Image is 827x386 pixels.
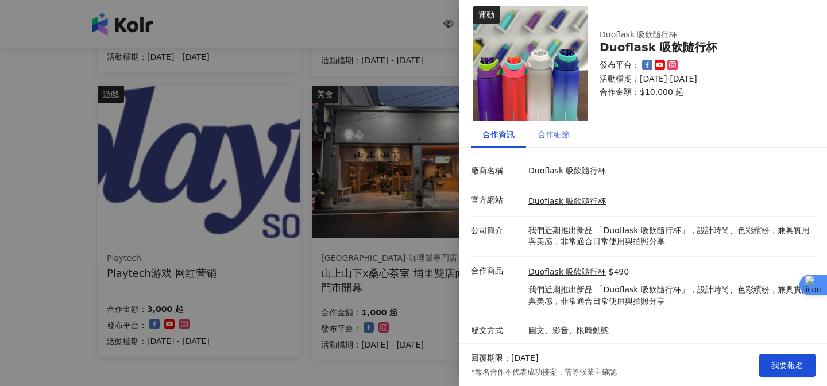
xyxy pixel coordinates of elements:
div: 合作細節 [538,128,570,141]
div: Duoflask 吸飲隨行杯 [600,29,783,41]
div: 合作資訊 [482,128,515,141]
p: 圖文、影音、限時動態 [528,325,810,337]
p: 我們近期推出新品 「Duoflask 吸飲隨行杯」，設計時尚、色彩繽紛，兼具實用與美感，非常適合日常使用與拍照分享 [528,225,810,248]
p: $490 [608,267,629,278]
p: 發布平台： [600,60,640,71]
button: 我要報名 [759,354,816,377]
p: 活動檔期：[DATE]-[DATE] [600,74,802,85]
a: Duoflask 吸飲隨行杯 [528,267,606,278]
p: 我們近期推出新品 「Duoflask 吸飲隨行杯」，設計時尚、色彩繽紛，兼具實用與美感，非常適合日常使用與拍照分享 [528,284,810,307]
div: Duoflask 吸飲隨行杯 [600,41,802,54]
p: 回覆期限：[DATE] [471,353,538,364]
p: 發文方式 [471,325,523,337]
div: 運動 [473,6,500,24]
p: Duoflask 吸飲隨行杯 [528,165,810,177]
span: 我要報名 [771,361,803,370]
a: Duoflask 吸飲隨行杯 [528,196,606,206]
p: 公司簡介 [471,225,523,237]
p: 官方網站 [471,195,523,206]
p: *報名合作不代表成功接案，需等候業主確認 [471,367,617,377]
img: Duoflask 吸飲隨行杯 [473,6,588,121]
p: 合作金額： $10,000 起 [600,87,802,98]
p: 廠商名稱 [471,165,523,177]
p: 合作商品 [471,265,523,277]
